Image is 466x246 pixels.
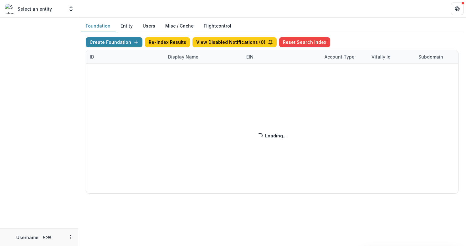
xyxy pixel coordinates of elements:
[67,233,74,241] button: More
[5,4,15,14] img: Select an entity
[115,20,138,32] button: Entity
[160,20,199,32] button: Misc / Cache
[16,234,38,241] p: Username
[18,6,52,12] p: Select an entity
[41,234,53,240] p: Role
[81,20,115,32] button: Foundation
[451,3,463,15] button: Get Help
[67,3,75,15] button: Open entity switcher
[138,20,160,32] button: Users
[204,23,231,29] a: Flightcontrol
